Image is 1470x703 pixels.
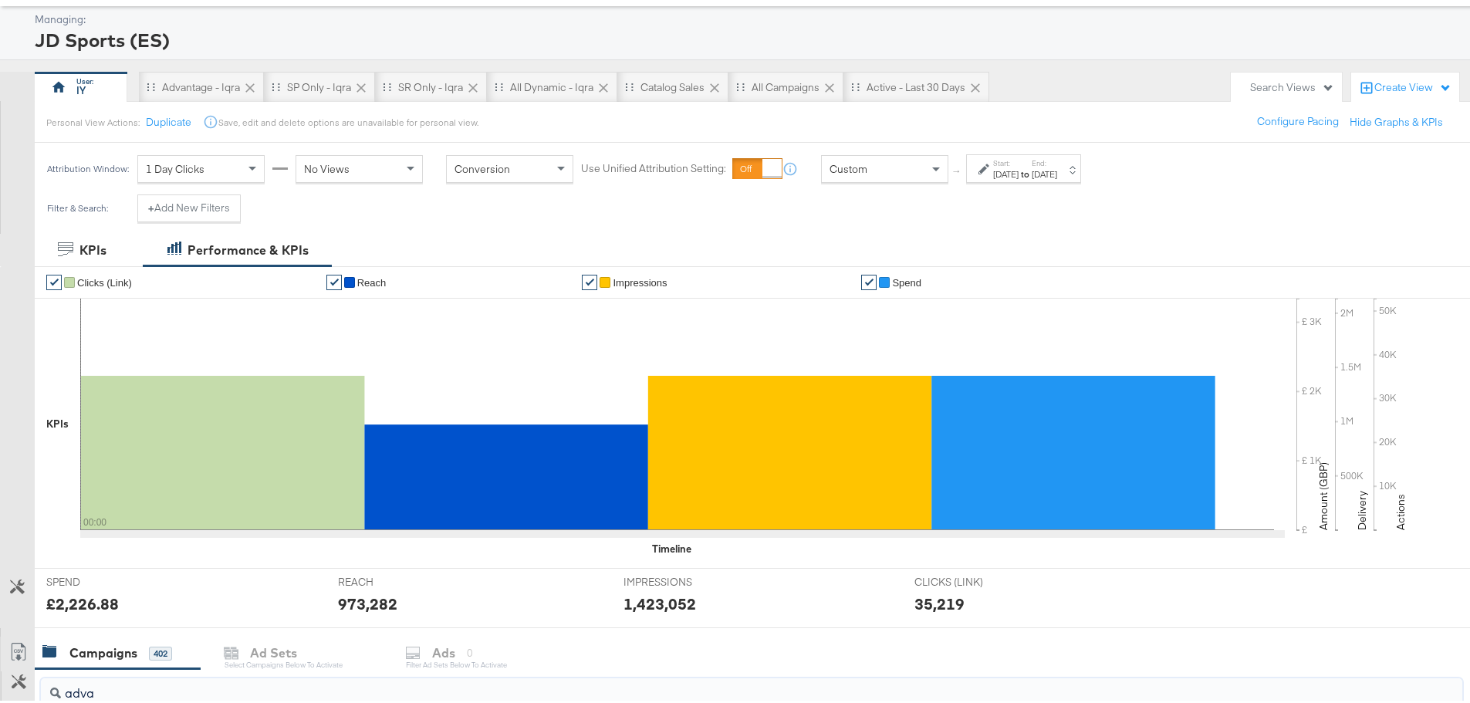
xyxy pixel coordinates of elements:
div: 35,219 [914,590,965,612]
span: 1 Day Clicks [146,159,204,173]
div: [DATE] [993,165,1019,177]
div: IY [76,80,86,95]
span: Conversion [455,159,510,173]
strong: + [148,198,154,212]
div: 1,423,052 [623,590,696,612]
div: £2,226.88 [46,590,119,612]
div: All Campaigns [752,77,819,92]
a: ✔ [46,272,62,287]
a: ✔ [582,272,597,287]
span: ↑ [950,166,965,171]
a: ✔ [861,272,877,287]
div: Managing: [35,9,1462,24]
a: ✔ [326,272,342,287]
div: Drag to reorder tab [272,79,280,88]
div: Personal View Actions: [46,113,140,126]
div: [DATE] [1032,165,1057,177]
div: Create View [1374,77,1451,93]
input: Search Campaigns by Name, ID or Objective [61,669,1332,699]
text: Actions [1394,491,1407,527]
div: Campaigns [69,641,137,659]
div: Drag to reorder tab [147,79,155,88]
div: Catalog Sales [640,77,705,92]
strong: to [1019,165,1032,177]
span: SPEND [46,572,162,586]
span: No Views [304,159,350,173]
label: Start: [993,155,1019,165]
div: JD Sports (ES) [35,24,1462,50]
label: End: [1032,155,1057,165]
label: Use Unified Attribution Setting: [581,159,726,174]
div: Drag to reorder tab [383,79,391,88]
span: Spend [892,274,921,286]
span: Clicks (Link) [77,274,132,286]
div: 402 [149,644,172,657]
div: Drag to reorder tab [851,79,860,88]
span: CLICKS (LINK) [914,572,1030,586]
span: REACH [338,572,454,586]
div: SP only - Iqra [287,77,351,92]
div: Active - Last 30 Days [867,77,965,92]
button: Configure Pacing [1246,105,1350,133]
div: 973,282 [338,590,397,612]
div: KPIs [79,238,106,256]
button: Hide Graphs & KPIs [1350,112,1443,127]
text: Delivery [1355,488,1369,527]
div: Timeline [652,539,691,553]
div: Attribution Window: [46,161,130,171]
div: KPIs [46,414,69,428]
button: +Add New Filters [137,191,241,219]
div: Search Views [1250,77,1334,92]
div: Drag to reorder tab [495,79,503,88]
span: IMPRESSIONS [623,572,739,586]
div: Drag to reorder tab [625,79,634,88]
div: Advantage - Iqra [162,77,240,92]
div: Filter & Search: [46,200,109,211]
text: Amount (GBP) [1316,459,1330,527]
div: All Dynamic - Iqra [510,77,593,92]
span: Custom [830,159,867,173]
div: Performance & KPIs [188,238,309,256]
div: SR only - Iqra [398,77,463,92]
div: Drag to reorder tab [736,79,745,88]
span: Impressions [613,274,667,286]
button: Duplicate [146,112,191,127]
span: Reach [357,274,387,286]
div: Save, edit and delete options are unavailable for personal view. [218,113,478,126]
